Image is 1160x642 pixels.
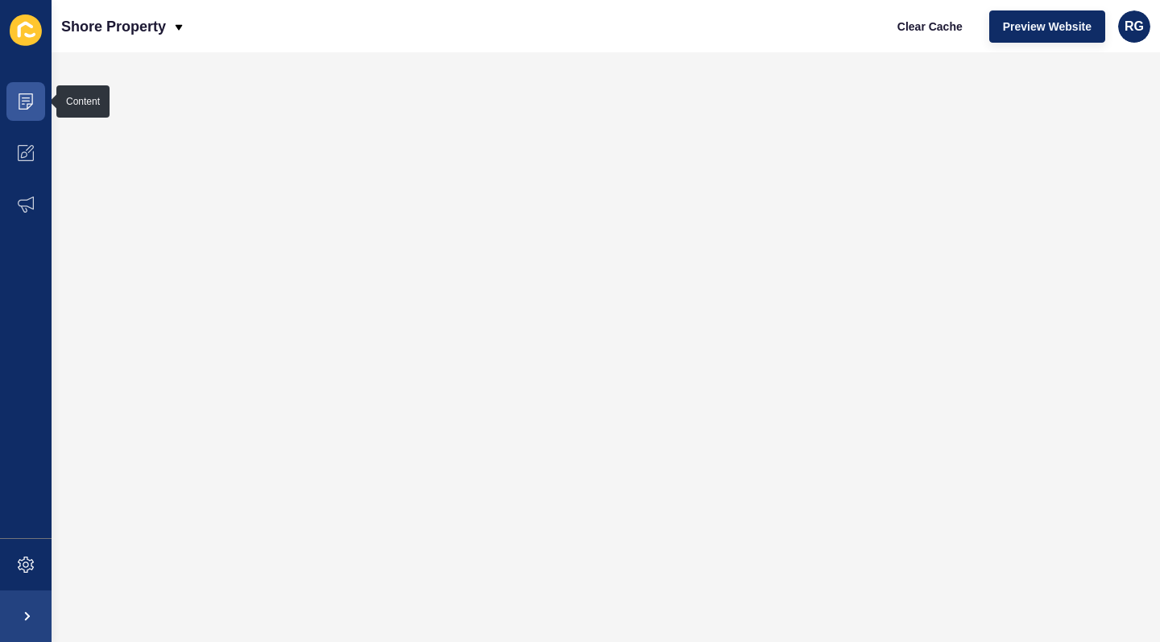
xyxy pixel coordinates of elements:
[1125,19,1144,35] span: RG
[897,19,963,35] span: Clear Cache
[61,6,166,47] p: Shore Property
[989,10,1105,43] button: Preview Website
[884,10,976,43] button: Clear Cache
[66,95,100,108] div: Content
[1003,19,1092,35] span: Preview Website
